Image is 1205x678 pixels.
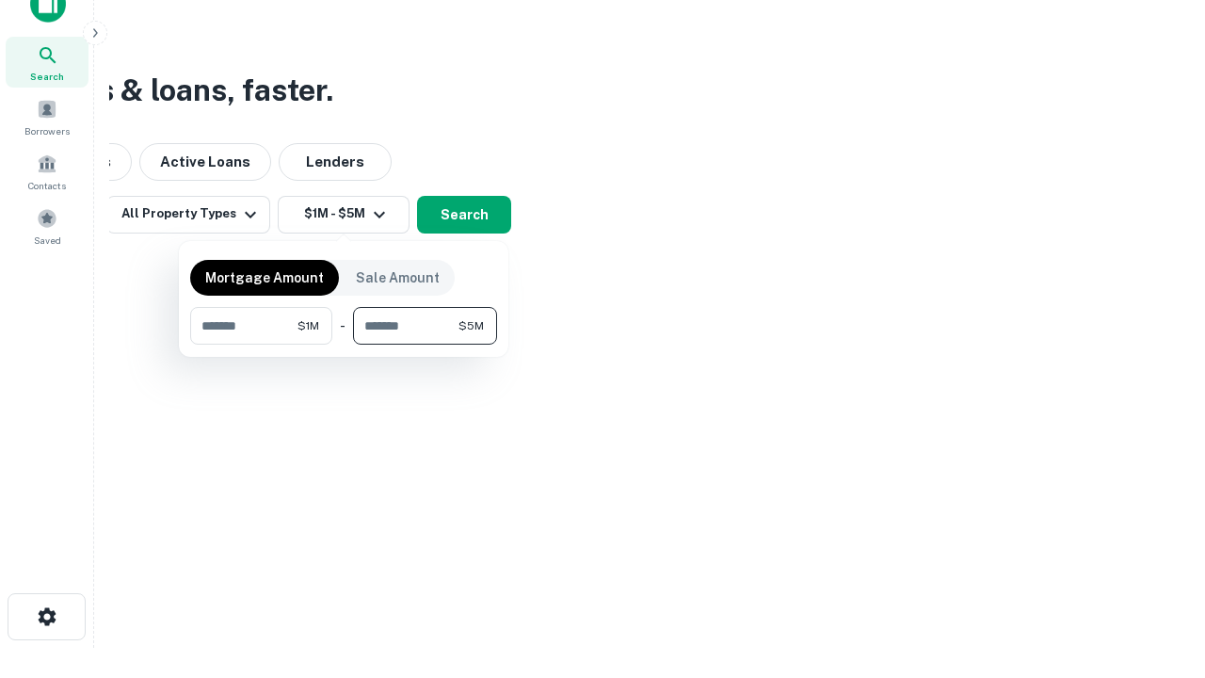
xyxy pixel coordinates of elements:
[205,267,324,288] p: Mortgage Amount
[297,317,319,334] span: $1M
[1111,467,1205,557] iframe: Chat Widget
[340,307,345,345] div: -
[458,317,484,334] span: $5M
[356,267,440,288] p: Sale Amount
